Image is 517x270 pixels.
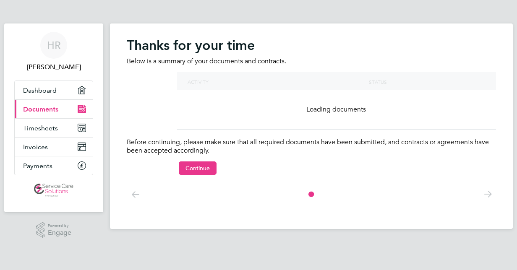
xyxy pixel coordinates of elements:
a: Payments [15,156,93,175]
a: HR[PERSON_NAME] [14,32,93,72]
span: Payments [23,162,52,170]
img: servicecare-logo-retina.png [34,184,73,197]
a: Invoices [15,138,93,156]
p: Below is a summary of your documents and contracts. [127,57,496,66]
nav: Main navigation [4,23,103,212]
a: Documents [15,100,93,118]
span: Documents [23,105,58,113]
p: Before continuing, please make sure that all required documents have been submitted, and contract... [127,138,496,156]
span: Invoices [23,143,48,151]
button: Continue [179,161,217,175]
span: Holly Richardson [14,62,93,72]
a: Go to home page [14,184,93,197]
span: Timesheets [23,124,58,132]
a: Timesheets [15,119,93,137]
span: Powered by [48,222,71,229]
h2: Thanks for your time [127,37,496,54]
span: HR [47,40,61,51]
a: Dashboard [15,81,93,99]
span: Dashboard [23,86,57,94]
span: Engage [48,229,71,236]
a: Powered byEngage [36,222,72,238]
